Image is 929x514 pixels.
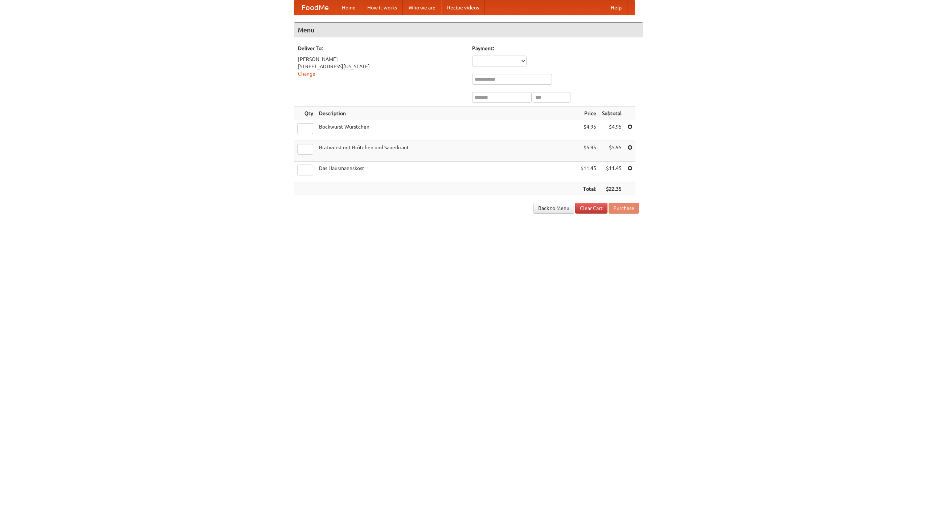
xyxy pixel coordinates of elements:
[294,23,643,37] h4: Menu
[599,141,625,162] td: $5.95
[605,0,627,15] a: Help
[403,0,441,15] a: Who we are
[298,45,465,52] h5: Deliver To:
[578,162,599,182] td: $11.45
[294,0,336,15] a: FoodMe
[609,203,639,214] button: Purchase
[599,120,625,141] td: $4.95
[533,203,574,214] a: Back to Menu
[578,120,599,141] td: $4.95
[316,162,578,182] td: Das Hausmannskost
[599,182,625,196] th: $22.35
[599,162,625,182] td: $11.45
[599,107,625,120] th: Subtotal
[578,107,599,120] th: Price
[575,203,607,214] a: Clear Cart
[361,0,403,15] a: How it works
[294,107,316,120] th: Qty
[316,141,578,162] td: Bratwurst mit Brötchen und Sauerkraut
[336,0,361,15] a: Home
[578,182,599,196] th: Total:
[298,71,315,77] a: Change
[472,45,639,52] h5: Payment:
[298,63,465,70] div: [STREET_ADDRESS][US_STATE]
[578,141,599,162] td: $5.95
[316,120,578,141] td: Bockwurst Würstchen
[316,107,578,120] th: Description
[441,0,485,15] a: Recipe videos
[298,56,465,63] div: [PERSON_NAME]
